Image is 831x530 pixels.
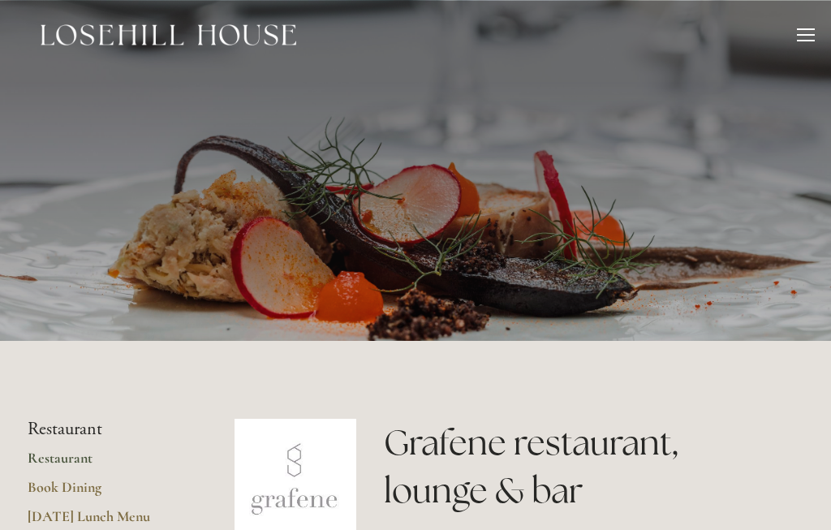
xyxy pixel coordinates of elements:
a: Restaurant [28,449,183,478]
li: Restaurant [28,419,183,440]
img: Losehill House [41,24,296,45]
a: Book Dining [28,478,183,507]
h1: Grafene restaurant, lounge & bar [384,419,803,515]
